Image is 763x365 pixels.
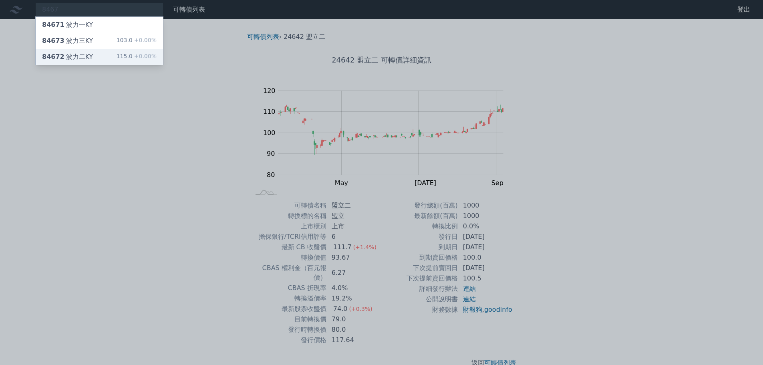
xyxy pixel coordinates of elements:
span: 84671 [42,21,64,28]
div: 103.0 [117,36,157,46]
span: 84673 [42,37,64,44]
span: +0.00% [133,37,157,43]
div: 波力一KY [42,20,93,30]
div: 波力三KY [42,36,93,46]
span: 84672 [42,53,64,60]
div: 波力二KY [42,52,93,62]
div: 115.0 [117,52,157,62]
a: 84672波力二KY 115.0+0.00% [36,49,163,65]
a: 84671波力一KY [36,17,163,33]
a: 84673波力三KY 103.0+0.00% [36,33,163,49]
span: +0.00% [133,53,157,59]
